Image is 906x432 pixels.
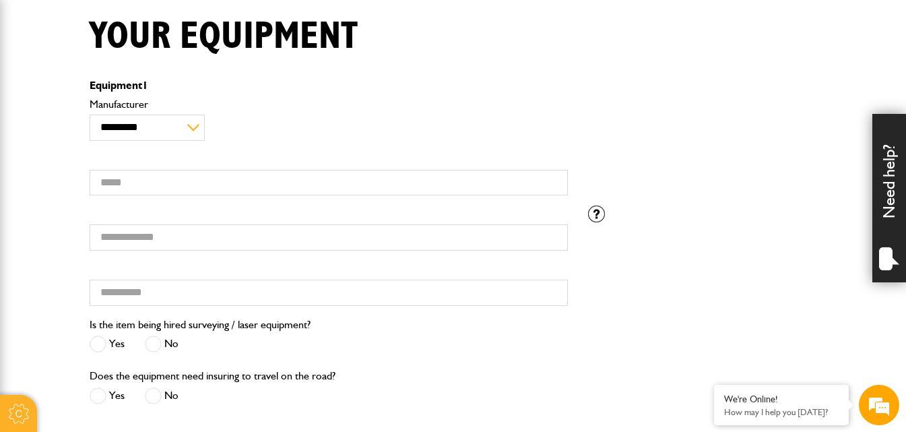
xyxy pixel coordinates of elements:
label: Yes [90,388,125,404]
h1: Your equipment [90,14,358,59]
label: Does the equipment need insuring to travel on the road? [90,371,335,381]
label: Yes [90,336,125,352]
div: We're Online! [724,394,839,405]
p: Equipment [90,80,568,91]
div: Need help? [872,114,906,282]
label: Manufacturer [90,99,568,110]
label: No [145,336,179,352]
label: No [145,388,179,404]
span: 1 [142,79,148,92]
p: How may I help you today? [724,407,839,417]
label: Is the item being hired surveying / laser equipment? [90,319,311,330]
